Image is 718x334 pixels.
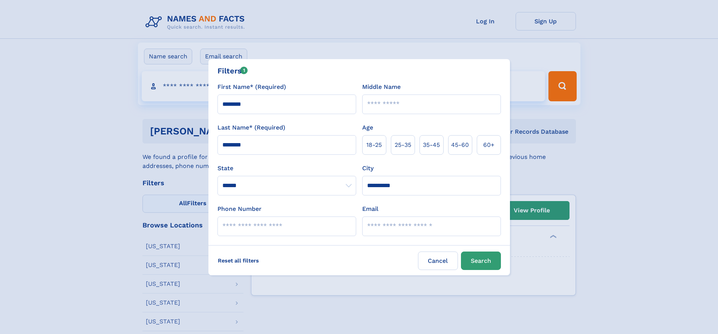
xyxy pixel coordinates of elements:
[217,65,248,76] div: Filters
[423,140,440,149] span: 35‑45
[395,140,411,149] span: 25‑35
[461,252,501,270] button: Search
[362,123,373,132] label: Age
[362,164,374,173] label: City
[418,252,458,270] label: Cancel
[451,140,469,149] span: 45‑60
[217,164,356,173] label: State
[483,140,494,149] span: 60+
[217,123,285,132] label: Last Name* (Required)
[213,252,264,270] label: Reset all filters
[217,82,286,92] label: First Name* (Required)
[217,204,262,214] label: Phone Number
[362,204,378,214] label: Email
[366,140,382,149] span: 18‑25
[362,82,401,92] label: Middle Name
